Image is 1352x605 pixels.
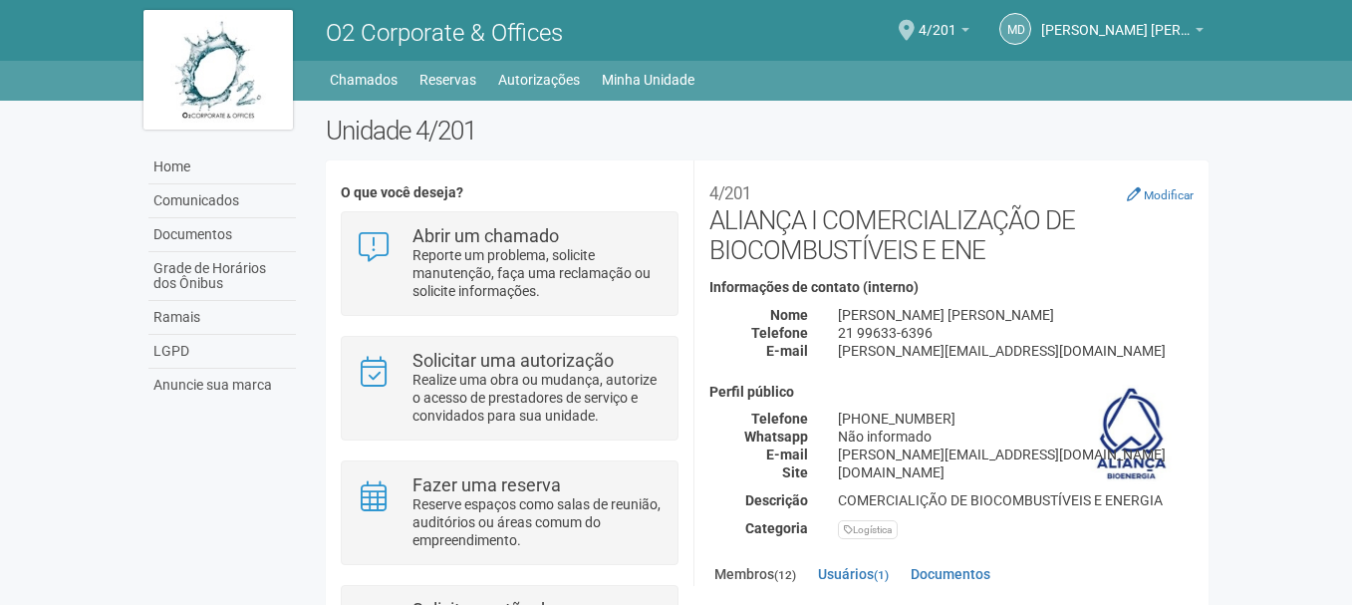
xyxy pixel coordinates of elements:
a: 4/201 [919,25,969,41]
strong: Abrir um chamado [412,225,559,246]
div: Não informado [823,428,1209,446]
strong: Descrição [745,492,808,508]
a: Reservas [419,66,476,94]
small: 4/201 [709,183,751,203]
h4: Perfil público [709,385,1194,400]
h4: O que você deseja? [341,185,678,200]
strong: E-mail [766,343,808,359]
img: business.png [1083,385,1180,484]
a: Home [148,151,296,184]
a: Fazer uma reserva Reserve espaços como salas de reunião, auditórios ou áreas comum do empreendime... [357,476,663,549]
strong: Fazer uma reserva [412,474,561,495]
strong: Telefone [751,325,808,341]
div: [PERSON_NAME] [PERSON_NAME] [823,306,1209,324]
a: Documentos [148,218,296,252]
a: Chamados [330,66,398,94]
a: Comunicados [148,184,296,218]
a: Ramais [148,301,296,335]
a: Abrir um chamado Reporte um problema, solicite manutenção, faça uma reclamação ou solicite inform... [357,227,663,300]
div: COMERCIALIÇÃO DE BIOCOMBUSTÍVEIS E ENERGIA [823,491,1209,509]
small: (1) [874,568,889,582]
p: Realize uma obra ou mudança, autorize o acesso de prestadores de serviço e convidados para sua un... [412,371,663,425]
span: Marcelo de Andrade Ferreira [1041,3,1191,38]
strong: Solicitar uma autorização [412,350,614,371]
a: Modificar [1127,186,1194,202]
p: Reporte um problema, solicite manutenção, faça uma reclamação ou solicite informações. [412,246,663,300]
div: [PERSON_NAME][EMAIL_ADDRESS][DOMAIN_NAME] [823,342,1209,360]
strong: Nome [770,307,808,323]
h2: ALIANÇA I COMERCIALIZAÇÃO DE BIOCOMBUSTÍVEIS E ENE [709,175,1194,265]
strong: Site [782,464,808,480]
small: Modificar [1144,188,1194,202]
p: Reserve espaços como salas de reunião, auditórios ou áreas comum do empreendimento. [412,495,663,549]
a: Md [999,13,1031,45]
a: Anuncie sua marca [148,369,296,402]
a: Solicitar uma autorização Realize uma obra ou mudança, autorize o acesso de prestadores de serviç... [357,352,663,425]
div: [PHONE_NUMBER] [823,410,1209,428]
a: Grade de Horários dos Ônibus [148,252,296,301]
div: Logística [838,520,898,539]
a: Documentos [906,559,995,589]
a: Autorizações [498,66,580,94]
span: O2 Corporate & Offices [326,19,563,47]
h2: Unidade 4/201 [326,116,1210,146]
div: [DOMAIN_NAME] [823,463,1209,481]
a: [PERSON_NAME] [PERSON_NAME] [1041,25,1204,41]
strong: Whatsapp [744,429,808,445]
h4: Informações de contato (interno) [709,280,1194,295]
a: Membros(12) [709,559,801,592]
div: 21 99633-6396 [823,324,1209,342]
div: [PERSON_NAME][EMAIL_ADDRESS][DOMAIN_NAME] [823,446,1209,463]
a: Usuários(1) [813,559,894,589]
small: (12) [774,568,796,582]
strong: E-mail [766,447,808,462]
img: logo.jpg [143,10,293,130]
a: Minha Unidade [602,66,694,94]
strong: Telefone [751,411,808,427]
strong: Categoria [745,520,808,536]
a: LGPD [148,335,296,369]
span: 4/201 [919,3,956,38]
